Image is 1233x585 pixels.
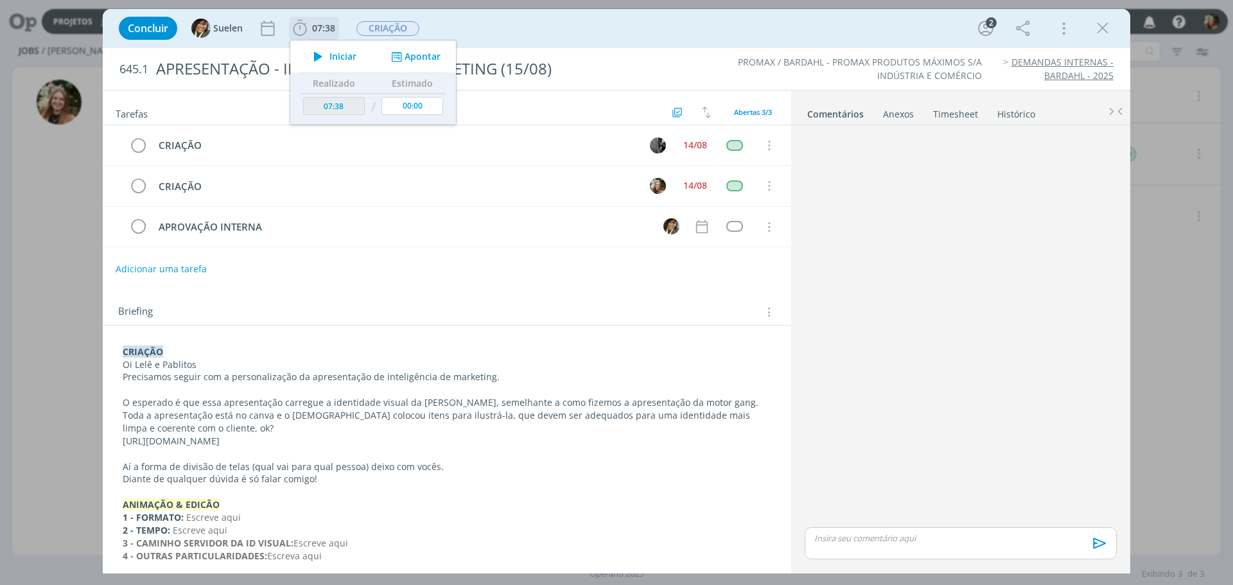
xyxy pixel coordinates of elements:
[119,17,177,40] button: Concluir
[123,498,220,511] strong: ANIMAÇÃO & EDICÃO
[123,524,170,536] strong: 2 - TEMPO:
[997,102,1036,121] a: Histórico
[306,48,357,65] button: Iniciar
[153,219,651,235] div: APROVAÇÃO INTERNA
[123,409,771,435] p: Toda a apresentação está no canva e o [DEMOGRAPHIC_DATA] colocou itens para ilustrá-la, que devem...
[650,178,666,194] img: L
[115,258,207,281] button: Adicionar uma tarefa
[663,218,679,234] img: S
[807,102,864,121] a: Comentários
[883,108,914,121] div: Anexos
[329,52,356,61] span: Iniciar
[356,21,420,37] button: CRIAÇÃO
[186,511,241,523] span: Escreve aqui
[738,56,982,81] a: PROMAX / BARDAHL - PROMAX PRODUTOS MÁXIMOS S/A INDÚSTRIA E COMÉRCIO
[975,18,996,39] button: 2
[702,107,711,118] img: arrow-down-up.svg
[388,50,441,64] button: Apontar
[1011,56,1114,81] a: DEMANDAS INTERNAS - BARDAHL - 2025
[123,358,771,371] p: Oi Lelê e Pablitos
[683,141,707,150] div: 14/08
[290,40,457,125] ul: 07:38
[173,524,227,536] span: Escreve aqui
[151,53,694,85] div: APRESENTAÇÃO - INTELIGÊNCIA DE MARKETING (15/08)
[116,105,148,120] span: Tarefas
[103,9,1130,573] div: dialog
[356,21,419,36] span: CRIAÇÃO
[118,304,153,320] span: Briefing
[123,511,184,523] strong: 1 - FORMATO:
[123,460,771,473] p: Aí a forma de divisão de telas (qual vai para qual pessoa) deixo com vocês.
[123,435,771,448] p: [URL][DOMAIN_NAME]
[293,537,348,549] span: Escreve aqui
[123,345,163,358] strong: CRIAÇÃO
[378,73,446,94] th: Estimado
[123,473,771,485] p: Diante de qualquer dúvida é só falar comigo!
[153,179,638,195] div: CRIAÇÃO
[213,24,243,33] span: Suelen
[683,181,707,190] div: 14/08
[312,22,335,34] span: 07:38
[119,62,148,76] span: 645.1
[123,396,771,409] p: O esperado é que essa apresentação carregue a identidade visual da [PERSON_NAME], semelhante a co...
[300,73,368,94] th: Realizado
[661,217,681,236] button: S
[368,94,379,120] td: /
[123,371,771,383] p: Precisamos seguir com a personalização da apresentação de inteligência de marketing.
[191,19,243,38] button: SSuelen
[650,137,666,153] img: P
[734,107,772,117] span: Abertas 3/3
[123,550,267,562] strong: 4 - OUTRAS PARTICULARIDADES:
[191,19,211,38] img: S
[648,176,667,195] button: L
[648,135,667,155] button: P
[128,23,168,33] span: Concluir
[290,18,338,39] button: 07:38
[123,537,293,549] strong: 3 - CAMINHO SERVIDOR DA ID VISUAL:
[153,137,638,153] div: CRIAÇÃO
[986,17,997,28] div: 2
[267,550,322,562] span: Escreva aqui
[932,102,979,121] a: Timesheet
